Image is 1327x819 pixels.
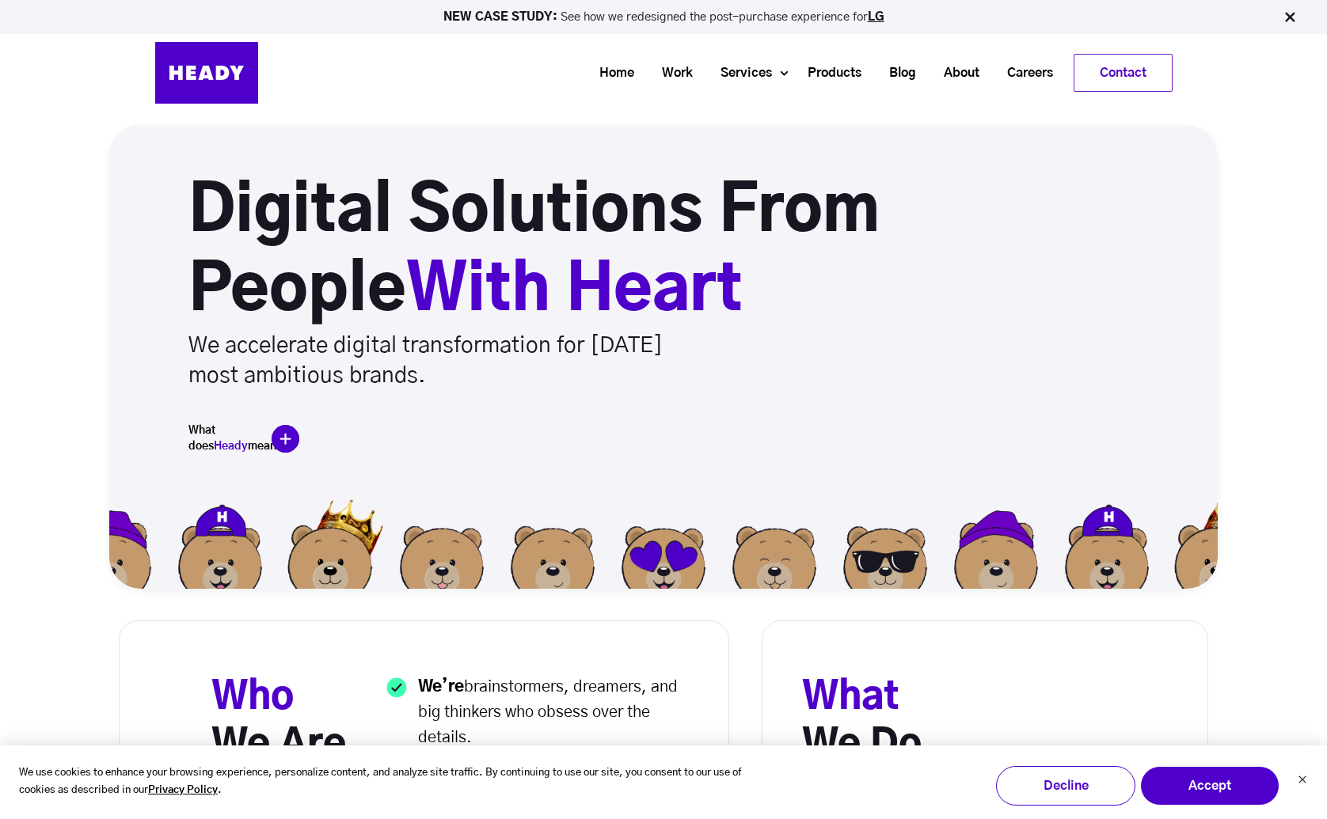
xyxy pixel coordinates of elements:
h3: We Do [802,674,1177,769]
p: We accelerate digital transformation for [DATE] most ambitious brands. [188,331,708,391]
span: What [802,679,899,717]
a: About [924,59,987,88]
img: Bear4-3 [54,496,165,607]
button: Accept [1140,766,1279,806]
h3: We Are [211,674,359,769]
a: Blog [869,59,924,88]
li: brainstormers, dreamers, and big thinkers who obsess over the details. [383,674,684,766]
img: Bear7-3 [608,496,719,607]
span: Who [211,679,294,717]
span: Heady [214,441,248,452]
img: Bear8-3 [719,496,830,607]
a: Careers [987,59,1061,88]
img: Bear3-3 [276,496,386,607]
button: Decline [996,766,1135,806]
img: Bear5-3 [386,496,497,607]
img: Heady_Logo_Web-01 (1) [155,42,258,104]
strong: We’re [418,679,464,695]
img: Bear1-3 [497,496,608,607]
img: Bear3-3 [1162,496,1273,607]
a: Home [580,59,642,88]
img: Bear2-3 [165,496,276,607]
button: Dismiss cookie banner [1298,773,1307,790]
img: Close Bar [1282,9,1298,25]
img: plus-icon [272,425,299,453]
img: Bear6-3 [830,496,941,607]
p: See how we redesigned the post-purchase experience for [7,11,1320,23]
img: Bear4-3 [941,496,1051,607]
a: Services [701,59,780,88]
a: Products [788,59,869,88]
span: With Heart [406,260,743,323]
a: Privacy Policy [148,782,218,800]
h1: Digital Solutions From People [188,173,1028,331]
a: Contact [1074,55,1172,91]
a: Work [642,59,701,88]
p: We use cookies to enhance your browsing experience, personalize content, and analyze site traffic... [19,764,778,801]
div: Navigation Menu [274,54,1173,92]
img: Bear2-3 [1051,496,1162,607]
h5: What does mean? [188,423,268,454]
a: LG [868,11,884,23]
strong: NEW CASE STUDY: [443,11,561,23]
